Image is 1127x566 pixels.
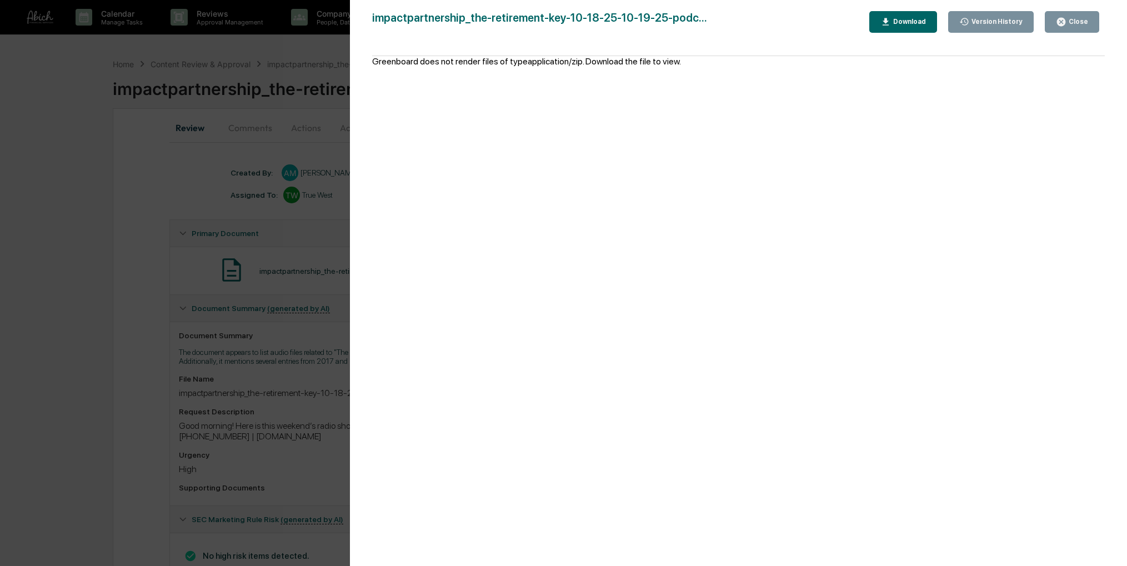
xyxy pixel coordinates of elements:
[869,11,937,33] button: Download
[372,11,707,33] div: impactpartnership_the-retirement-key-10-18-25-10-19-25-podc...
[1066,18,1088,26] div: Close
[1045,11,1099,33] button: Close
[948,11,1034,33] button: Version History
[969,18,1023,26] div: Version History
[1091,529,1121,559] iframe: Open customer support
[891,18,926,26] div: Download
